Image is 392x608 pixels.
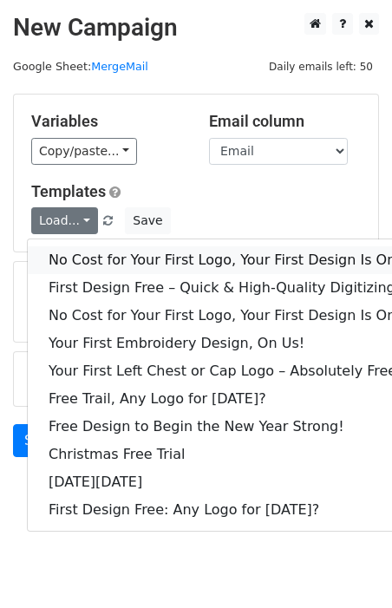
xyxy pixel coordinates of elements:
[125,207,170,234] button: Save
[209,112,361,131] h5: Email column
[31,138,137,165] a: Copy/paste...
[31,182,106,200] a: Templates
[31,207,98,234] a: Load...
[13,60,148,73] small: Google Sheet:
[263,57,379,76] span: Daily emails left: 50
[91,60,148,73] a: MergeMail
[263,60,379,73] a: Daily emails left: 50
[13,424,70,457] a: Send
[13,13,379,42] h2: New Campaign
[31,112,183,131] h5: Variables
